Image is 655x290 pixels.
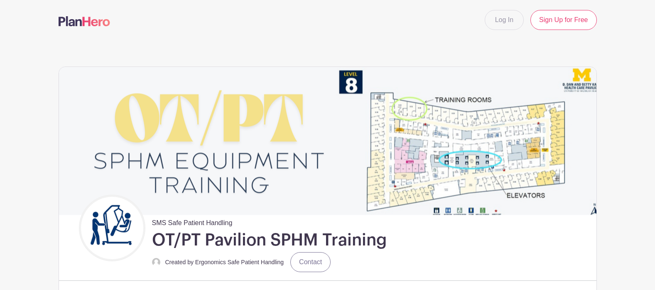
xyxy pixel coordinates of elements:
[165,259,284,265] small: Created by Ergonomics Safe Patient Handling
[152,258,160,266] img: default-ce2991bfa6775e67f084385cd625a349d9dcbb7a52a09fb2fda1e96e2d18dcdb.png
[485,10,524,30] a: Log In
[59,16,110,26] img: logo-507f7623f17ff9eddc593b1ce0a138ce2505c220e1c5a4e2b4648c50719b7d32.svg
[59,67,596,215] img: event_banner_9671.png
[290,252,331,272] a: Contact
[81,197,143,259] img: Untitled%20design.png
[530,10,596,30] a: Sign Up for Free
[152,215,233,228] span: SMS Safe Patient Handling
[152,230,387,250] h1: OT/PT Pavilion SPHM Training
